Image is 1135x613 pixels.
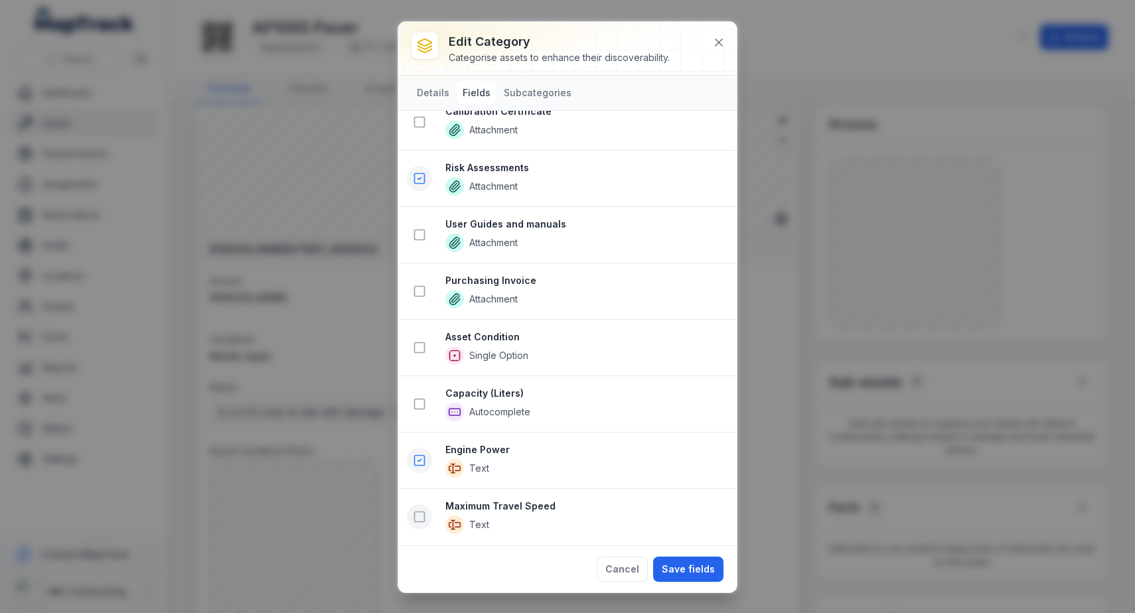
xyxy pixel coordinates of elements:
[469,123,518,137] span: Attachment
[653,557,723,582] button: Save fields
[469,349,528,362] span: Single Option
[498,81,577,105] button: Subcategories
[469,180,518,193] span: Attachment
[597,557,648,582] button: Cancel
[449,33,670,51] h3: Edit category
[449,51,670,64] div: Categorise assets to enhance their discoverability.
[445,161,725,174] strong: Risk Assessments
[445,443,725,456] strong: Engine Power
[469,462,489,475] span: Text
[469,293,518,306] span: Attachment
[445,330,725,344] strong: Asset Condition
[469,405,530,419] span: Autocomplete
[469,518,489,531] span: Text
[457,81,496,105] button: Fields
[445,274,725,287] strong: Purchasing Invoice
[412,81,455,105] button: Details
[469,236,518,249] span: Attachment
[445,500,725,513] strong: Maximum Travel Speed
[445,105,725,118] strong: Calibration Certificate
[445,387,725,400] strong: Capacity (Liters)
[445,218,725,231] strong: User Guides and manuals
